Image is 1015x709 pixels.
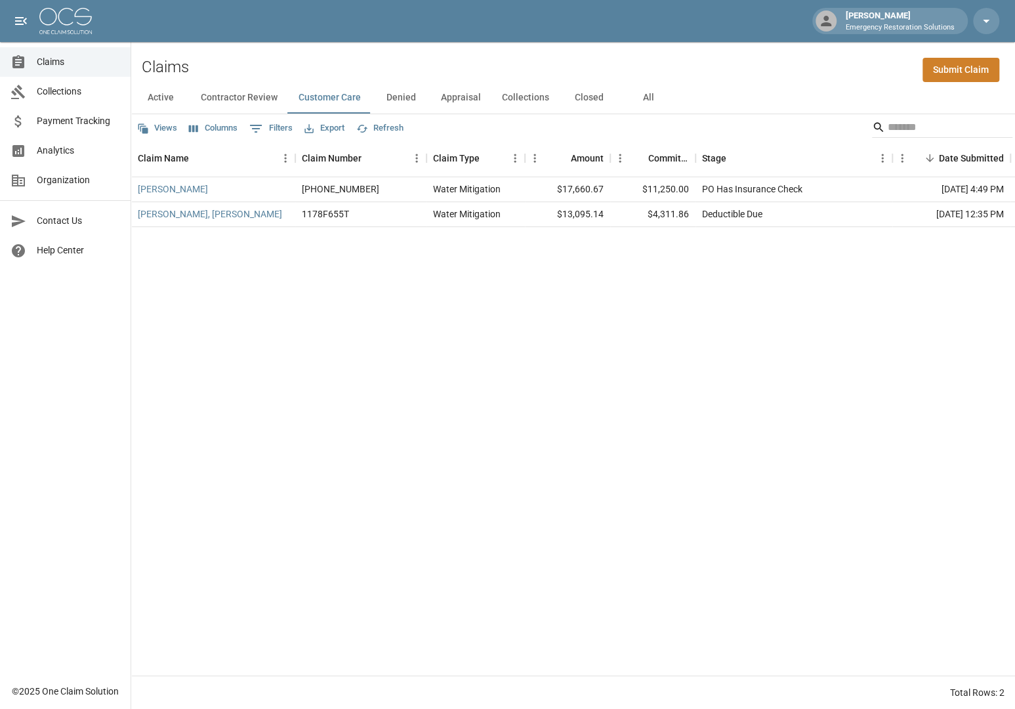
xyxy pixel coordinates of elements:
div: Water Mitigation [433,207,501,221]
div: Amount [571,140,604,177]
div: $13,095.14 [525,202,610,227]
div: [PERSON_NAME] [840,9,960,33]
button: Active [131,82,190,114]
button: Sort [552,149,571,167]
button: Sort [726,149,745,167]
div: [DATE] 4:49 PM [892,177,1010,202]
button: All [619,82,678,114]
div: Search [872,117,1012,140]
button: Export [301,118,348,139]
button: Sort [921,149,939,167]
div: Committed Amount [610,140,695,177]
div: Claim Number [302,140,362,177]
button: Menu [610,148,630,168]
div: Claim Type [433,140,480,177]
span: Help Center [37,244,120,257]
button: Closed [560,82,619,114]
button: Menu [407,148,426,168]
div: Date Submitted [939,140,1004,177]
button: Sort [189,149,207,167]
div: Stage [695,140,892,177]
span: Claims [37,55,120,69]
button: Sort [362,149,380,167]
button: Refresh [353,118,407,139]
button: Sort [480,149,498,167]
button: Menu [873,148,892,168]
div: PO Has Insurance Check [702,183,802,196]
button: Denied [371,82,430,114]
img: ocs-logo-white-transparent.png [39,8,92,34]
div: Claim Name [138,140,189,177]
span: Analytics [37,144,120,158]
button: Contractor Review [190,82,288,114]
button: Menu [892,148,912,168]
span: Collections [37,85,120,98]
div: 300-0341311-2025 [302,183,379,196]
button: Select columns [186,118,241,139]
button: Menu [276,148,295,168]
div: Amount [525,140,610,177]
div: Water Mitigation [433,183,501,196]
button: Menu [505,148,525,168]
div: dynamic tabs [131,82,1015,114]
div: Total Rows: 2 [950,686,1005,699]
div: Claim Name [131,140,295,177]
span: Payment Tracking [37,114,120,128]
div: $11,250.00 [610,177,695,202]
div: Claim Number [295,140,426,177]
button: Appraisal [430,82,491,114]
div: 1178F655T [302,207,349,221]
button: Collections [491,82,560,114]
div: © 2025 One Claim Solution [12,685,119,698]
div: $4,311.86 [610,202,695,227]
a: Submit Claim [922,58,999,82]
div: Committed Amount [648,140,689,177]
button: Show filters [246,118,296,139]
div: Date Submitted [892,140,1010,177]
div: Claim Type [426,140,525,177]
a: [PERSON_NAME], [PERSON_NAME] [138,207,282,221]
p: Emergency Restoration Solutions [846,22,955,33]
div: $17,660.67 [525,177,610,202]
a: [PERSON_NAME] [138,183,208,196]
button: Sort [630,149,648,167]
div: Deductible Due [702,207,762,221]
button: Views [134,118,180,139]
div: [DATE] 12:35 PM [892,202,1010,227]
span: Organization [37,173,120,187]
div: Stage [702,140,726,177]
button: Customer Care [288,82,371,114]
button: Menu [525,148,545,168]
h2: Claims [142,58,189,77]
span: Contact Us [37,214,120,228]
button: open drawer [8,8,34,34]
